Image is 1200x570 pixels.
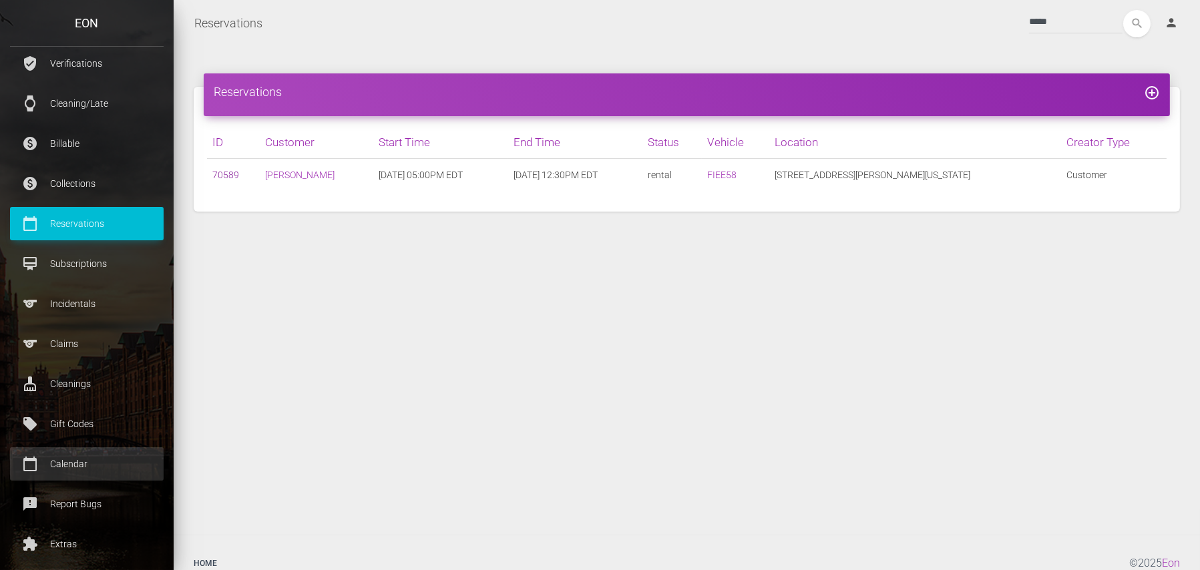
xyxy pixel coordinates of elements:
[20,454,154,474] p: Calendar
[194,7,262,40] a: Reservations
[265,170,335,180] a: [PERSON_NAME]
[207,126,260,159] th: ID
[20,494,154,514] p: Report Bugs
[214,83,1160,100] h4: Reservations
[373,126,508,159] th: Start Time
[20,414,154,434] p: Gift Codes
[508,126,642,159] th: End Time
[642,159,702,192] td: rental
[10,367,164,400] a: cleaning_services Cleanings
[642,126,702,159] th: Status
[1165,16,1178,29] i: person
[20,254,154,274] p: Subscriptions
[10,447,164,481] a: calendar_today Calendar
[769,159,1062,192] td: [STREET_ADDRESS][PERSON_NAME][US_STATE]
[260,126,373,159] th: Customer
[10,247,164,280] a: card_membership Subscriptions
[10,487,164,521] a: feedback Report Bugs
[702,126,769,159] th: Vehicle
[20,534,154,554] p: Extras
[10,87,164,120] a: watch Cleaning/Late
[20,294,154,314] p: Incidentals
[10,327,164,360] a: sports Claims
[20,133,154,154] p: Billable
[20,93,154,113] p: Cleaning/Late
[1144,85,1160,99] a: add_circle_outline
[1162,557,1180,569] a: Eon
[1062,159,1167,192] td: Customer
[373,159,508,192] td: [DATE] 05:00PM EDT
[20,174,154,194] p: Collections
[212,170,239,180] a: 70589
[10,407,164,441] a: local_offer Gift Codes
[1123,10,1151,37] button: search
[20,374,154,394] p: Cleanings
[707,170,737,180] a: FIEE58
[1144,85,1160,101] i: add_circle_outline
[1062,126,1167,159] th: Creator Type
[20,214,154,234] p: Reservations
[10,207,164,240] a: calendar_today Reservations
[769,126,1062,159] th: Location
[10,167,164,200] a: paid Collections
[10,127,164,160] a: paid Billable
[10,287,164,320] a: sports Incidentals
[10,47,164,80] a: verified_user Verifications
[20,53,154,73] p: Verifications
[508,159,642,192] td: [DATE] 12:30PM EDT
[10,527,164,561] a: extension Extras
[20,334,154,354] p: Claims
[1155,10,1190,37] a: person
